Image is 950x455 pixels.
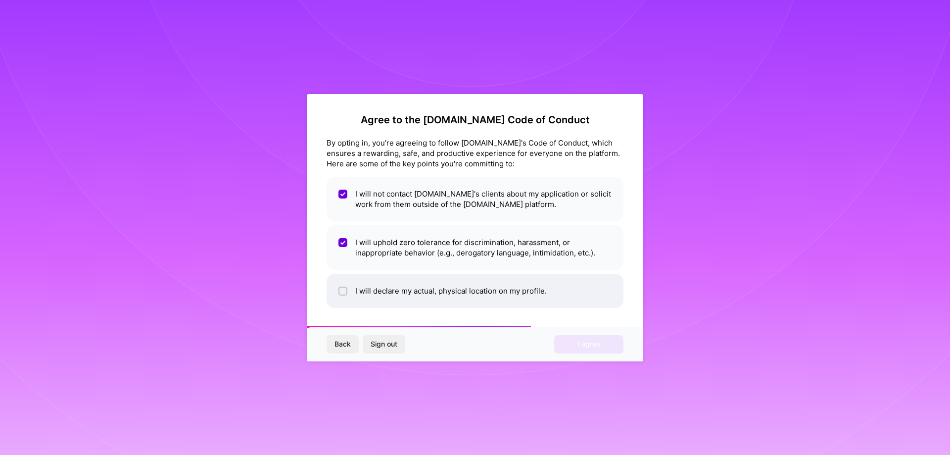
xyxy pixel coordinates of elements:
h2: Agree to the [DOMAIN_NAME] Code of Conduct [327,114,623,126]
li: I will uphold zero tolerance for discrimination, harassment, or inappropriate behavior (e.g., der... [327,225,623,270]
li: I will declare my actual, physical location on my profile. [327,274,623,308]
div: By opting in, you're agreeing to follow [DOMAIN_NAME]'s Code of Conduct, which ensures a rewardin... [327,138,623,169]
button: Back [327,335,359,353]
button: Sign out [363,335,405,353]
span: Back [334,339,351,349]
span: Sign out [371,339,397,349]
li: I will not contact [DOMAIN_NAME]'s clients about my application or solicit work from them outside... [327,177,623,221]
